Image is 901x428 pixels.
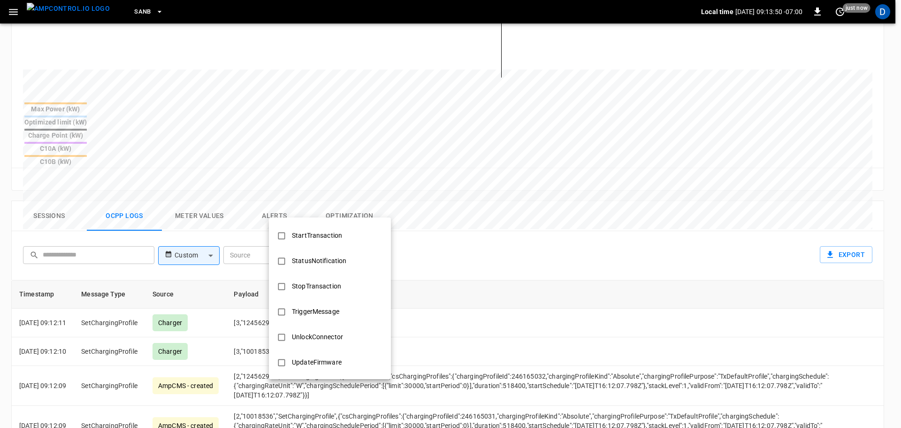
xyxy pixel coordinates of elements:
[286,227,348,244] div: StartTransaction
[286,303,345,320] div: TriggerMessage
[286,354,347,371] div: UpdateFirmware
[286,278,347,295] div: StopTransaction
[286,252,352,270] div: StatusNotification
[286,328,349,346] div: UnlockConnector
